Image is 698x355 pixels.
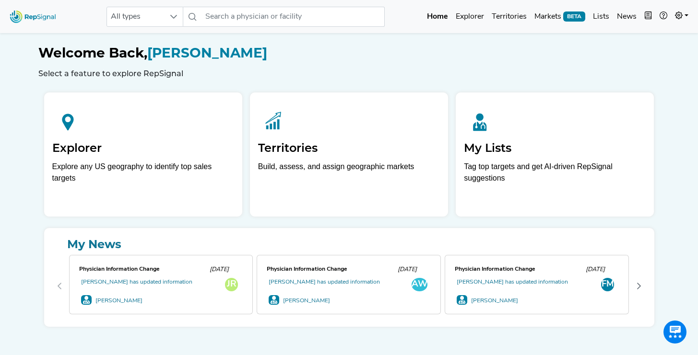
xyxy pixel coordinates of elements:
[589,7,613,26] a: Lists
[38,69,660,78] h6: Select a feature to explore RepSignal
[269,279,380,285] a: [PERSON_NAME] has updated information
[67,253,255,319] div: 0
[79,266,160,272] span: Physician Information Change
[464,141,646,155] h2: My Lists
[258,141,440,155] h2: Territories
[457,279,568,285] a: [PERSON_NAME] has updated information
[398,266,417,273] span: [DATE]
[258,161,440,189] p: Build, assess, and assign geographic markets
[225,278,238,291] div: JR
[586,266,605,273] span: [DATE]
[250,92,448,217] a: TerritoriesBuild, assess, and assign geographic markets
[44,92,242,217] a: ExplorerExplore any US geography to identify top sales targets
[531,7,589,26] a: MarketsBETA
[631,278,647,294] button: Next Page
[471,298,518,304] a: [PERSON_NAME]
[52,236,647,253] a: My News
[601,278,615,291] div: FM
[563,11,585,21] span: BETA
[52,161,234,184] div: Explore any US geography to identify top sales targets
[267,266,347,272] span: Physician Information Change
[95,298,142,304] a: [PERSON_NAME]
[640,7,656,26] button: Intel Book
[201,7,385,27] input: Search a physician or facility
[464,161,646,189] p: Tag top targets and get AI-driven RepSignal suggestions
[38,45,147,61] span: Welcome Back,
[107,7,165,26] span: All types
[255,253,443,319] div: 1
[613,7,640,26] a: News
[452,7,488,26] a: Explorer
[412,278,427,291] div: AW
[455,266,535,272] span: Physician Information Change
[423,7,452,26] a: Home
[443,253,631,319] div: 2
[38,45,660,61] h1: [PERSON_NAME]
[456,92,654,217] a: My ListsTag top targets and get AI-driven RepSignal suggestions
[52,141,234,155] h2: Explorer
[488,7,531,26] a: Territories
[81,279,192,285] a: [PERSON_NAME] has updated information
[283,298,330,304] a: [PERSON_NAME]
[210,266,229,273] span: [DATE]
